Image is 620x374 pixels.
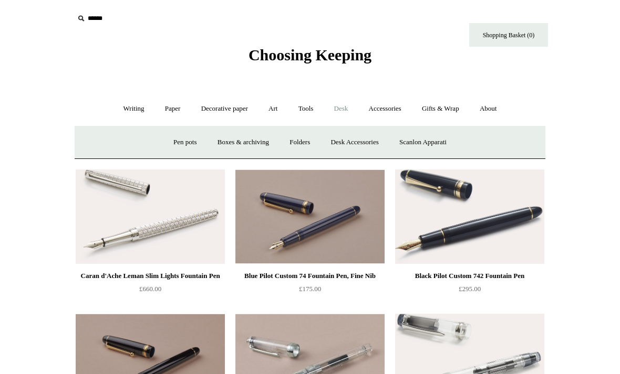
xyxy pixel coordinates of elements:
[114,95,154,123] a: Writing
[76,169,225,264] img: Caran d'Ache Leman Slim Lights Fountain Pen
[395,169,544,264] a: Black Pilot Custom 742 Fountain Pen Black Pilot Custom 742 Fountain Pen
[238,270,382,282] div: Blue Pilot Custom 74 Fountain Pen, Fine Nib
[139,285,161,293] span: £660.00
[78,270,222,282] div: Caran d'Ache Leman Slim Lights Fountain Pen
[208,129,278,156] a: Boxes & archiving
[76,169,225,264] a: Caran d'Ache Leman Slim Lights Fountain Pen Caran d'Ache Leman Slim Lights Fountain Pen
[469,23,548,47] a: Shopping Basket (0)
[192,95,257,123] a: Decorative paper
[321,129,388,156] a: Desk Accessories
[299,285,321,293] span: £175.00
[325,95,358,123] a: Desk
[359,95,411,123] a: Accessories
[249,46,371,63] span: Choosing Keeping
[459,285,481,293] span: £295.00
[395,270,544,313] a: Black Pilot Custom 742 Fountain Pen £295.00
[395,169,544,264] img: Black Pilot Custom 742 Fountain Pen
[249,55,371,62] a: Choosing Keeping
[76,270,225,313] a: Caran d'Ache Leman Slim Lights Fountain Pen £660.00
[289,95,323,123] a: Tools
[390,129,456,156] a: Scanlon Apparati
[412,95,469,123] a: Gifts & Wrap
[259,95,287,123] a: Art
[235,169,385,264] a: Blue Pilot Custom 74 Fountain Pen, Fine Nib Blue Pilot Custom 74 Fountain Pen, Fine Nib
[470,95,507,123] a: About
[235,169,385,264] img: Blue Pilot Custom 74 Fountain Pen, Fine Nib
[235,270,385,313] a: Blue Pilot Custom 74 Fountain Pen, Fine Nib £175.00
[398,270,542,282] div: Black Pilot Custom 742 Fountain Pen
[164,129,206,156] a: Pen pots
[156,95,190,123] a: Paper
[280,129,319,156] a: Folders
